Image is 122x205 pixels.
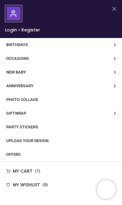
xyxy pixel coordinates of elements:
[37,169,39,173] span: 1
[18,27,20,33] span: •
[5,27,40,33] a: Login•Register
[6,97,38,102] span: Photo Collage
[13,182,40,188] h6: My Wishlist
[111,5,117,13] button: Close
[6,138,48,143] span: Upload Your Design
[97,180,116,199] iframe: Brevo live chat
[6,42,28,47] span: Birthdays
[6,56,29,61] span: Occasions
[6,111,26,116] span: Giftwrap
[35,168,40,174] span: ( )
[6,70,26,74] span: New Baby
[6,152,21,157] span: Offers
[43,182,48,188] span: ( )
[6,83,33,88] span: Anniversary
[13,168,33,174] h6: My Cart
[44,182,46,187] span: 0
[6,125,38,129] span: Party Stickers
